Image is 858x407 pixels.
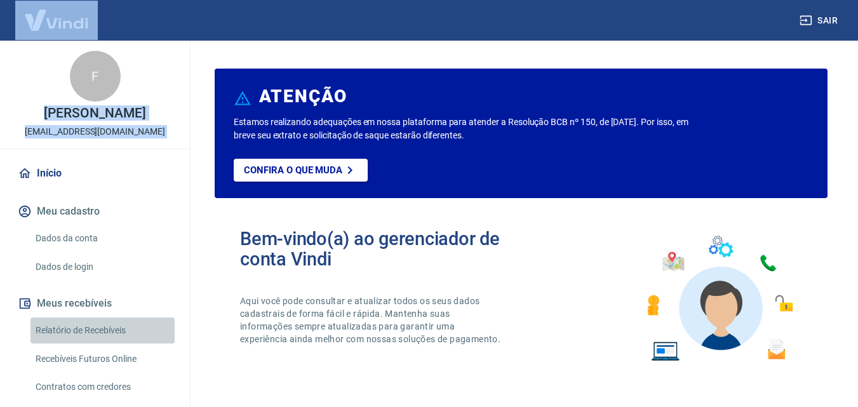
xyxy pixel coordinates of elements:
[15,159,175,187] a: Início
[25,125,165,138] p: [EMAIL_ADDRESS][DOMAIN_NAME]
[30,317,175,344] a: Relatório de Recebíveis
[15,290,175,317] button: Meus recebíveis
[636,229,802,369] img: Imagem de um avatar masculino com diversos icones exemplificando as funcionalidades do gerenciado...
[797,9,843,32] button: Sair
[30,254,175,280] a: Dados de login
[240,295,503,345] p: Aqui você pode consultar e atualizar todos os seus dados cadastrais de forma fácil e rápida. Mant...
[44,107,145,120] p: [PERSON_NAME]
[30,374,175,400] a: Contratos com credores
[244,164,342,176] p: Confira o que muda
[234,159,368,182] a: Confira o que muda
[240,229,521,269] h2: Bem-vindo(a) ao gerenciador de conta Vindi
[30,346,175,372] a: Recebíveis Futuros Online
[15,1,98,39] img: Vindi
[234,116,694,142] p: Estamos realizando adequações em nossa plataforma para atender a Resolução BCB nº 150, de [DATE]....
[15,197,175,225] button: Meu cadastro
[30,225,175,251] a: Dados da conta
[259,90,347,103] h6: ATENÇÃO
[70,51,121,102] div: F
